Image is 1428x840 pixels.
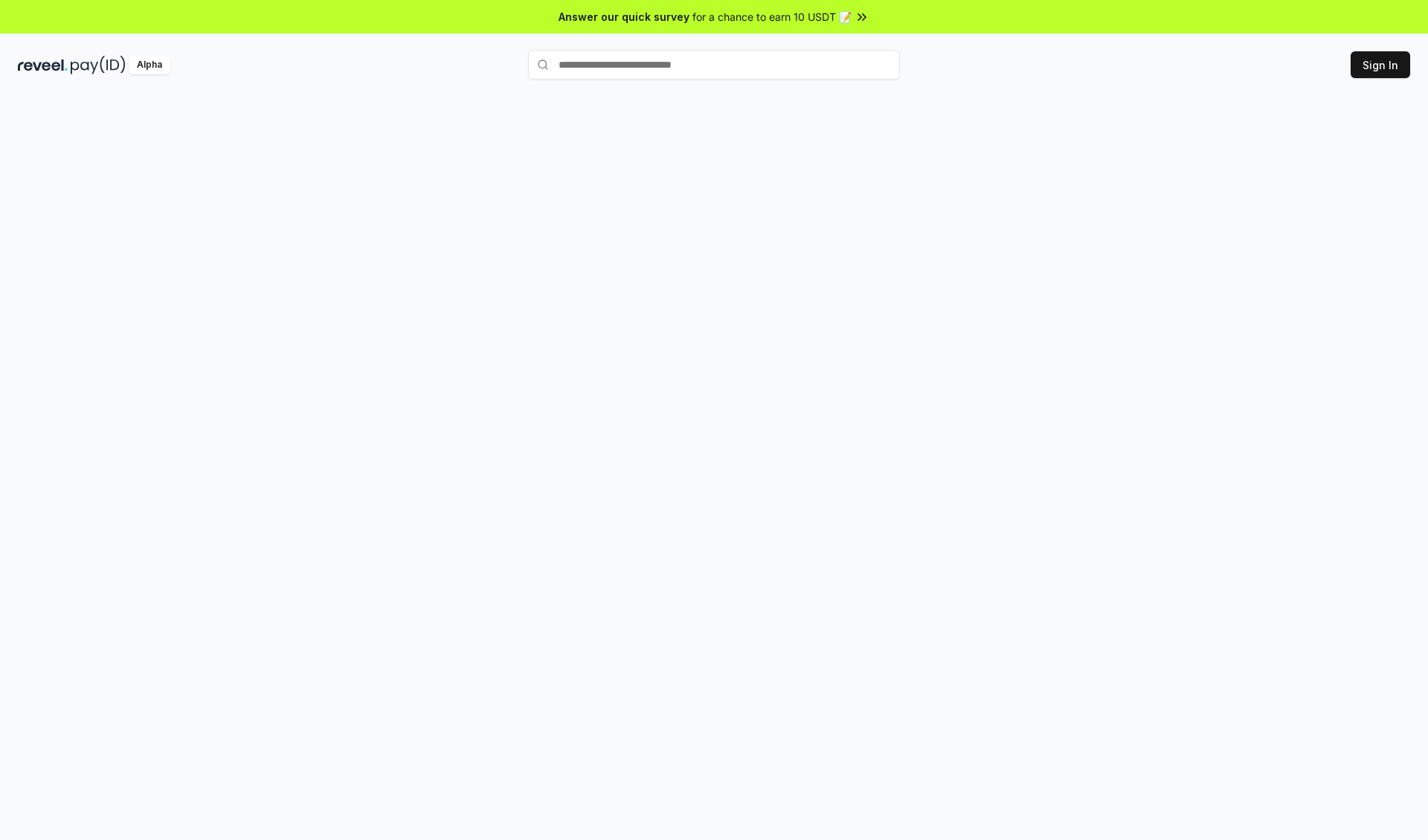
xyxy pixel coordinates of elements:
div: Alpha [129,56,170,74]
img: pay_id [71,56,126,74]
span: Answer our quick survey [559,9,689,25]
img: reveel_dark [18,56,68,74]
button: Sign In [1351,51,1410,78]
span: for a chance to earn 10 USDT 📝 [692,9,852,25]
